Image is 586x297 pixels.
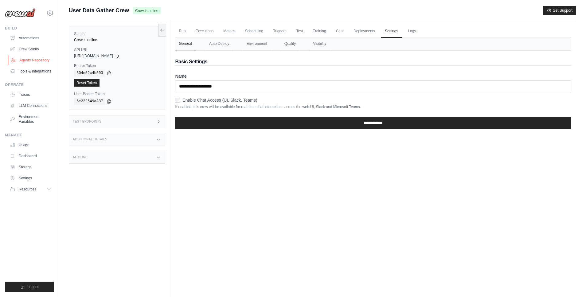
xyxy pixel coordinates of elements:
h3: Test Endpoints [73,120,102,123]
span: User Data Gather Crew [69,6,129,15]
a: Settings [7,173,54,183]
a: Tools & Integrations [7,66,54,76]
a: Dashboard [7,151,54,161]
button: Visibility [309,37,330,50]
label: User Bearer Token [74,92,160,96]
code: 6e222549a387 [74,98,105,105]
button: Environment [243,37,271,50]
a: Environment Variables [7,112,54,127]
span: Crew is online [133,7,161,14]
button: Auto Deploy [205,37,233,50]
div: Build [5,26,54,31]
a: Automations [7,33,54,43]
code: 304e52c4b503 [74,69,105,77]
img: Logo [5,8,36,18]
a: Crew Studio [7,44,54,54]
a: Scheduling [241,25,267,38]
a: Traces [7,90,54,100]
button: Logout [5,282,54,292]
label: Bearer Token [74,63,160,68]
iframe: Chat Widget [555,268,586,297]
a: Deployments [350,25,379,38]
a: LLM Connections [7,101,54,111]
h2: Basic Settings [175,58,571,65]
button: Resources [7,184,54,194]
a: Usage [7,140,54,150]
button: General [175,37,196,50]
h3: Actions [73,155,88,159]
a: Metrics [220,25,239,38]
div: Manage [5,133,54,138]
div: Crew is online [74,37,160,42]
p: If enabled, this crew will be available for real-time chat interactions across the web UI, Slack ... [175,104,571,109]
a: Run [175,25,189,38]
a: Executions [192,25,217,38]
button: Get Support [543,6,576,15]
a: Triggers [269,25,290,38]
a: Storage [7,162,54,172]
a: Training [309,25,330,38]
span: [URL][DOMAIN_NAME] [74,53,113,58]
label: Name [175,73,571,79]
a: Logs [404,25,420,38]
h3: Additional Details [73,138,107,141]
label: Status [74,31,160,36]
span: Logout [27,284,39,289]
label: Enable Chat Access (UI, Slack, Teams) [182,97,257,103]
label: API URL [74,47,160,52]
span: Resources [19,187,36,192]
a: Test [293,25,307,38]
a: Reset Token [74,79,100,87]
nav: Tabs [175,37,571,50]
a: Chat [332,25,347,38]
button: Quality [281,37,299,50]
a: Settings [381,25,402,38]
div: Operate [5,82,54,87]
a: Agents Repository [8,55,54,65]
